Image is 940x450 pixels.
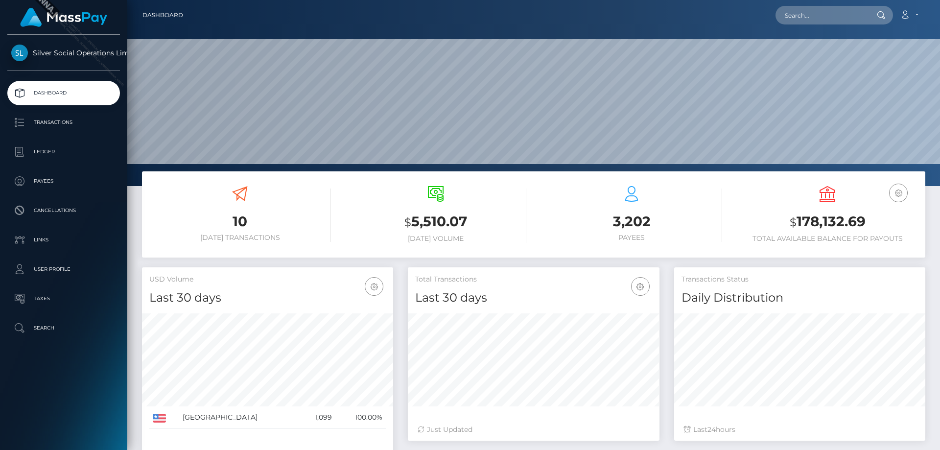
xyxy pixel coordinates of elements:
[345,212,526,232] h3: 5,510.07
[11,262,116,277] p: User Profile
[179,406,300,429] td: [GEOGRAPHIC_DATA]
[11,321,116,335] p: Search
[142,5,183,25] a: Dashboard
[11,45,28,61] img: Silver Social Operations Limited
[149,275,386,284] h5: USD Volume
[681,275,918,284] h5: Transactions Status
[20,8,107,27] img: MassPay Logo
[11,115,116,130] p: Transactions
[775,6,868,24] input: Search...
[7,286,120,311] a: Taxes
[7,81,120,105] a: Dashboard
[404,215,411,229] small: $
[11,291,116,306] p: Taxes
[300,406,335,429] td: 1,099
[737,235,918,243] h6: Total Available Balance for Payouts
[415,275,652,284] h5: Total Transactions
[541,234,722,242] h6: Payees
[541,212,722,231] h3: 3,202
[790,215,797,229] small: $
[7,169,120,193] a: Payees
[681,289,918,307] h4: Daily Distribution
[149,289,386,307] h4: Last 30 days
[7,48,120,57] span: Silver Social Operations Limited
[149,234,330,242] h6: [DATE] Transactions
[7,257,120,282] a: User Profile
[415,289,652,307] h4: Last 30 days
[11,233,116,247] p: Links
[11,174,116,189] p: Payees
[737,212,918,232] h3: 178,132.69
[335,406,386,429] td: 100.00%
[149,212,330,231] h3: 10
[11,203,116,218] p: Cancellations
[345,235,526,243] h6: [DATE] Volume
[11,86,116,100] p: Dashboard
[7,198,120,223] a: Cancellations
[7,140,120,164] a: Ledger
[707,425,716,434] span: 24
[7,316,120,340] a: Search
[11,144,116,159] p: Ledger
[153,414,166,423] img: US.png
[7,110,120,135] a: Transactions
[418,425,649,435] div: Just Updated
[684,425,916,435] div: Last hours
[7,228,120,252] a: Links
